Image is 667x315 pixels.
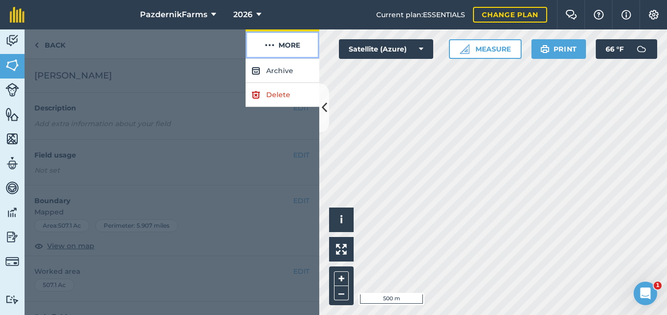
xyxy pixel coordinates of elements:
[621,9,631,21] img: svg+xml;base64,PHN2ZyB4bWxucz0iaHR0cDovL3d3dy53My5vcmcvMjAwMC9zdmciIHdpZHRoPSIxNyIgaGVpZ2h0PSIxNy...
[5,255,19,268] img: svg+xml;base64,PD94bWwgdmVyc2lvbj0iMS4wIiBlbmNvZGluZz0idXRmLTgiPz4KPCEtLSBHZW5lcmF0b3I6IEFkb2JlIE...
[565,10,577,20] img: Two speech bubbles overlapping with the left bubble in the forefront
[334,286,349,300] button: –
[449,39,522,59] button: Measure
[251,65,260,77] img: svg+xml;base64,PHN2ZyB4bWxucz0iaHR0cDovL3d3dy53My5vcmcvMjAwMC9zdmciIHdpZHRoPSIxOCIgaGVpZ2h0PSIyNC...
[140,9,207,21] span: PazdernikFarms
[5,205,19,220] img: svg+xml;base64,PD94bWwgdmVyc2lvbj0iMS4wIiBlbmNvZGluZz0idXRmLTgiPz4KPCEtLSBHZW5lcmF0b3I6IEFkb2JlIE...
[233,9,252,21] span: 2026
[5,230,19,244] img: svg+xml;base64,PD94bWwgdmVyc2lvbj0iMS4wIiBlbmNvZGluZz0idXRmLTgiPz4KPCEtLSBHZW5lcmF0b3I6IEFkb2JlIE...
[329,208,354,232] button: i
[246,59,319,83] button: Archive
[5,83,19,97] img: svg+xml;base64,PD94bWwgdmVyc2lvbj0iMS4wIiBlbmNvZGluZz0idXRmLTgiPz4KPCEtLSBHZW5lcmF0b3I6IEFkb2JlIE...
[5,131,19,146] img: svg+xml;base64,PHN2ZyB4bWxucz0iaHR0cDovL3d3dy53My5vcmcvMjAwMC9zdmciIHdpZHRoPSI1NiIgaGVpZ2h0PSI2MC...
[334,271,349,286] button: +
[5,156,19,171] img: svg+xml;base64,PD94bWwgdmVyc2lvbj0iMS4wIiBlbmNvZGluZz0idXRmLTgiPz4KPCEtLSBHZW5lcmF0b3I6IEFkb2JlIE...
[654,282,662,289] span: 1
[460,44,470,54] img: Ruler icon
[265,39,275,51] img: svg+xml;base64,PHN2ZyB4bWxucz0iaHR0cDovL3d3dy53My5vcmcvMjAwMC9zdmciIHdpZHRoPSIyMCIgaGVpZ2h0PSIyNC...
[473,7,547,23] a: Change plan
[246,29,319,58] button: More
[531,39,586,59] button: Print
[648,10,660,20] img: A cog icon
[339,39,433,59] button: Satellite (Azure)
[10,7,25,23] img: fieldmargin Logo
[5,295,19,304] img: svg+xml;base64,PD94bWwgdmVyc2lvbj0iMS4wIiBlbmNvZGluZz0idXRmLTgiPz4KPCEtLSBHZW5lcmF0b3I6IEFkb2JlIE...
[632,39,651,59] img: svg+xml;base64,PD94bWwgdmVyc2lvbj0iMS4wIiBlbmNvZGluZz0idXRmLTgiPz4KPCEtLSBHZW5lcmF0b3I6IEFkb2JlIE...
[336,244,347,255] img: Four arrows, one pointing top left, one top right, one bottom right and the last bottom left
[5,107,19,122] img: svg+xml;base64,PHN2ZyB4bWxucz0iaHR0cDovL3d3dy53My5vcmcvMjAwMC9zdmciIHdpZHRoPSI1NiIgaGVpZ2h0PSI2MC...
[246,83,319,107] a: Delete
[606,39,624,59] span: 66 ° F
[251,89,260,101] img: svg+xml;base64,PHN2ZyB4bWxucz0iaHR0cDovL3d3dy53My5vcmcvMjAwMC9zdmciIHdpZHRoPSIxOCIgaGVpZ2h0PSIyNC...
[340,213,343,226] span: i
[634,282,657,305] iframe: Intercom live chat
[540,43,550,55] img: svg+xml;base64,PHN2ZyB4bWxucz0iaHR0cDovL3d3dy53My5vcmcvMjAwMC9zdmciIHdpZHRoPSIxOSIgaGVpZ2h0PSIyNC...
[5,33,19,48] img: svg+xml;base64,PD94bWwgdmVyc2lvbj0iMS4wIiBlbmNvZGluZz0idXRmLTgiPz4KPCEtLSBHZW5lcmF0b3I6IEFkb2JlIE...
[596,39,657,59] button: 66 °F
[593,10,605,20] img: A question mark icon
[376,9,465,20] span: Current plan : ESSENTIALS
[5,181,19,195] img: svg+xml;base64,PD94bWwgdmVyc2lvbj0iMS4wIiBlbmNvZGluZz0idXRmLTgiPz4KPCEtLSBHZW5lcmF0b3I6IEFkb2JlIE...
[5,58,19,73] img: svg+xml;base64,PHN2ZyB4bWxucz0iaHR0cDovL3d3dy53My5vcmcvMjAwMC9zdmciIHdpZHRoPSI1NiIgaGVpZ2h0PSI2MC...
